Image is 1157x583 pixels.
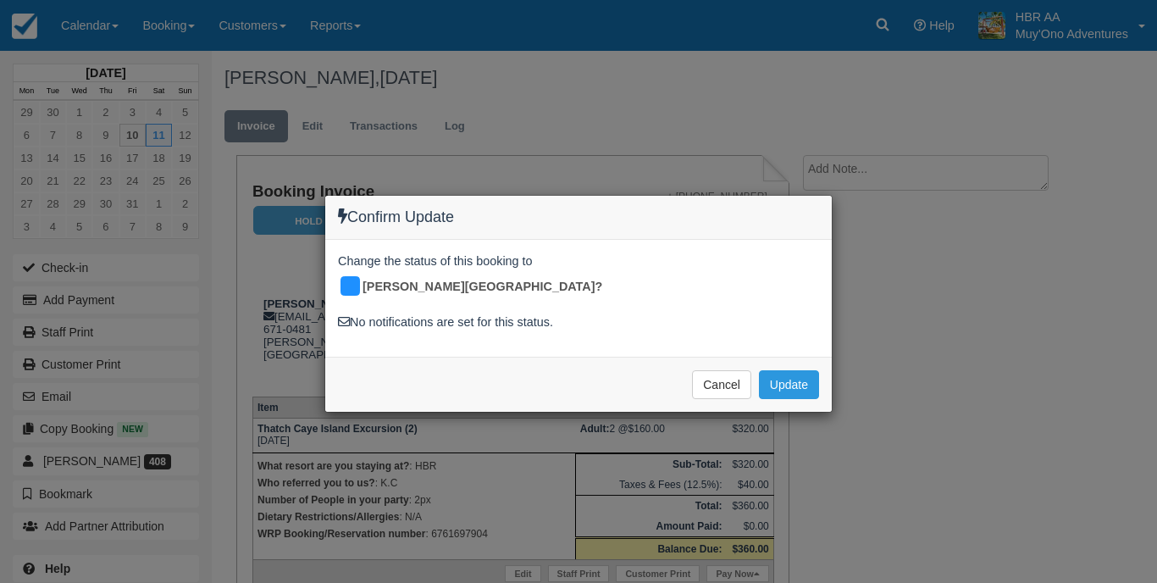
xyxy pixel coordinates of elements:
[338,314,819,331] div: No notifications are set for this status.
[338,253,533,275] span: Change the status of this booking to
[338,274,615,301] div: [PERSON_NAME][GEOGRAPHIC_DATA]?
[338,208,819,226] h4: Confirm Update
[759,370,819,399] button: Update
[692,370,751,399] button: Cancel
